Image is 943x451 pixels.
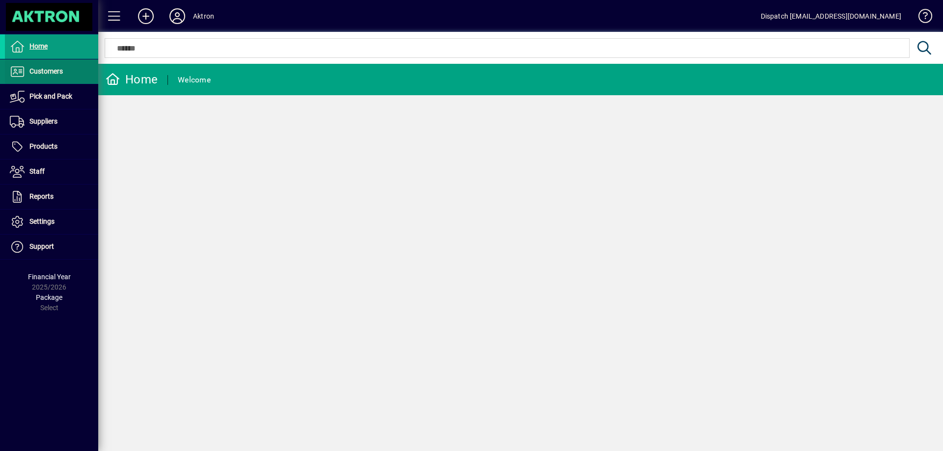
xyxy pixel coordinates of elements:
a: Suppliers [5,109,98,134]
div: Home [106,72,158,87]
div: Aktron [193,8,214,24]
div: Welcome [178,72,211,88]
a: Settings [5,210,98,234]
a: Staff [5,159,98,184]
span: Products [29,142,57,150]
a: Knowledge Base [911,2,931,34]
span: Financial Year [28,273,71,281]
a: Customers [5,59,98,84]
span: Pick and Pack [29,92,72,100]
span: Settings [29,217,55,225]
span: Home [29,42,48,50]
span: Package [36,293,62,301]
a: Reports [5,185,98,209]
button: Add [130,7,162,25]
button: Profile [162,7,193,25]
div: Dispatch [EMAIL_ADDRESS][DOMAIN_NAME] [761,8,901,24]
span: Support [29,242,54,250]
span: Reports [29,192,54,200]
a: Products [5,134,98,159]
a: Support [5,235,98,259]
span: Suppliers [29,117,57,125]
a: Pick and Pack [5,84,98,109]
span: Staff [29,167,45,175]
span: Customers [29,67,63,75]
